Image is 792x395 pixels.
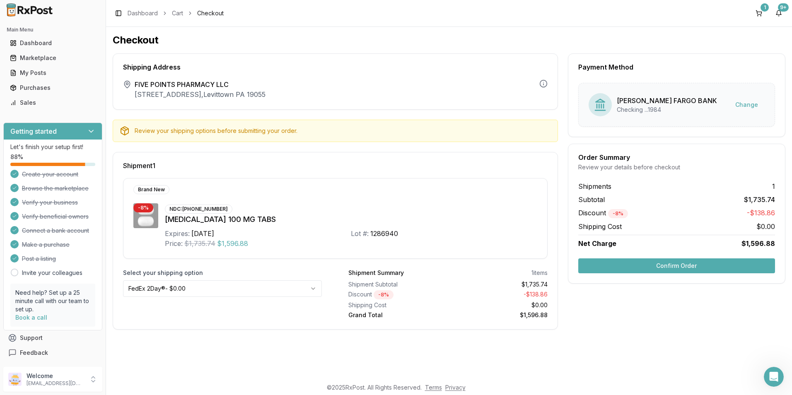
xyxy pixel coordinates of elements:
[17,132,67,141] span: Search for help
[764,367,784,387] iframe: Intercom live chat
[578,154,775,161] div: Order Summary
[752,7,765,20] button: 1
[8,97,157,120] div: Send us a message
[578,222,622,231] span: Shipping Cost
[135,89,266,99] p: [STREET_ADDRESS] , Levittown PA 19055
[22,269,82,277] a: Invite your colleagues
[617,106,717,114] div: Checking ...1984
[578,195,605,205] span: Subtotal
[10,143,95,151] p: Let's finish your setup first!
[3,51,102,65] button: Marketplace
[744,195,775,205] span: $1,735.74
[133,185,169,194] div: Brand New
[17,179,149,188] div: All services are online
[7,51,99,65] a: Marketplace
[22,170,78,178] span: Create your account
[8,373,22,386] img: User avatar
[578,181,611,191] span: Shipments
[69,279,97,285] span: Messages
[578,239,616,248] span: Net Charge
[425,384,442,391] a: Terms
[778,3,789,12] div: 9+
[10,54,96,62] div: Marketplace
[165,214,537,225] div: [MEDICAL_DATA] 100 MG TABS
[7,36,99,51] a: Dashboard
[7,65,99,80] a: My Posts
[135,127,551,135] div: Review your shipping options before submitting your order.
[131,279,145,285] span: Help
[451,290,547,299] div: - $138.86
[729,97,765,112] button: Change
[172,9,183,17] a: Cart
[3,36,102,50] button: Dashboard
[747,208,775,218] span: -$138.86
[135,79,266,89] span: FIVE POINTS PHARMACY LLC
[3,96,102,109] button: Sales
[15,314,47,321] a: Book a call
[348,269,404,277] div: Shipment Summary
[17,59,149,73] p: Hi [PERSON_NAME]
[578,209,628,217] span: Discount
[348,311,444,319] div: Grand Total
[123,64,548,70] div: Shipping Address
[7,26,99,33] h2: Main Menu
[22,212,89,221] span: Verify beneficial owners
[756,222,775,231] span: $0.00
[348,280,444,289] div: Shipment Subtotal
[370,229,398,238] div: 1286940
[531,269,548,277] div: 1 items
[10,126,57,136] h3: Getting started
[10,69,96,77] div: My Posts
[111,258,166,291] button: Help
[20,349,48,357] span: Feedback
[128,9,224,17] nav: breadcrumb
[123,162,155,169] span: Shipment 1
[348,301,444,309] div: Shipping Cost
[3,81,102,94] button: Purchases
[578,64,775,70] div: Payment Method
[15,289,90,313] p: Need help? Set up a 25 minute call with our team to set up.
[18,279,37,285] span: Home
[17,104,138,113] div: Send us a message
[10,39,96,47] div: Dashboard
[3,3,56,17] img: RxPost Logo
[17,191,149,208] button: View status page
[165,229,190,238] div: Expires:
[3,345,102,360] button: Feedback
[772,7,785,20] button: 9+
[445,384,466,391] a: Privacy
[12,128,154,145] button: Search for help
[617,96,717,106] div: [PERSON_NAME] FARGO BANK
[7,80,99,95] a: Purchases
[55,258,110,291] button: Messages
[22,241,70,249] span: Make a purchase
[3,66,102,79] button: My Posts
[578,163,775,171] div: Review your details before checkout
[17,73,149,87] p: How can we help?
[374,290,394,299] div: - 8 %
[10,153,23,161] span: 88 %
[197,9,224,17] span: Checkout
[17,16,64,29] img: logo
[451,301,547,309] div: $0.00
[27,380,84,387] p: [EMAIL_ADDRESS][DOMAIN_NAME]
[451,280,547,289] div: $1,735.74
[97,13,113,30] img: Profile image for Amantha
[165,238,183,248] div: Price:
[113,34,785,47] h1: Checkout
[348,290,444,299] div: Discount
[10,99,96,107] div: Sales
[451,311,547,319] div: $1,596.88
[772,181,775,191] span: 1
[133,203,158,228] img: Ubrelvy 100 MG TABS
[22,255,56,263] span: Post a listing
[27,372,84,380] p: Welcome
[113,13,129,30] img: Profile image for Manuel
[3,330,102,345] button: Support
[133,203,153,212] div: - 8 %
[142,13,157,28] div: Close
[123,269,322,277] label: Select your shipping option
[191,229,214,238] div: [DATE]
[217,238,248,248] span: $1,596.88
